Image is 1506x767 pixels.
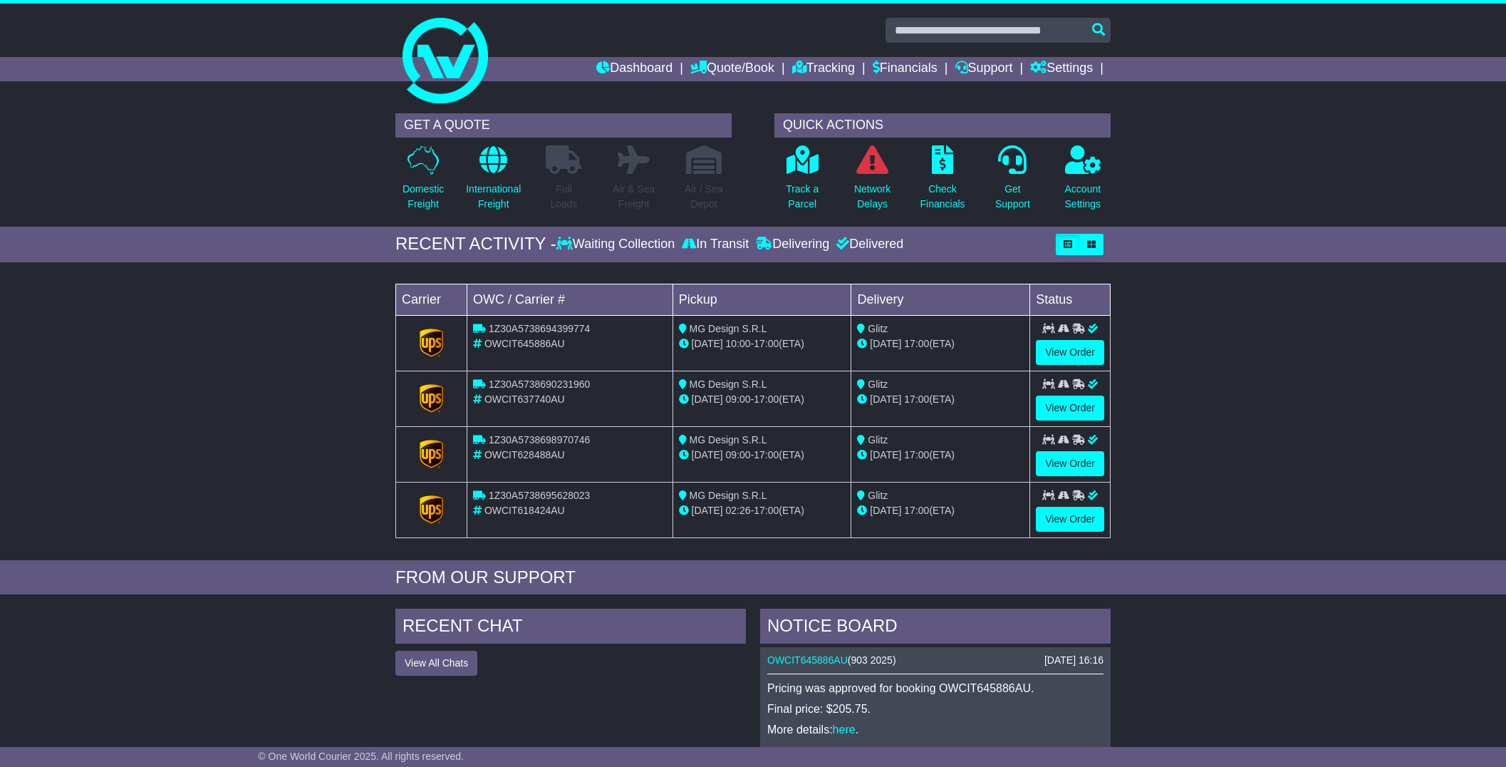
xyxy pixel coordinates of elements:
[395,609,746,647] div: RECENT CHAT
[774,113,1111,138] div: QUICK ACTIONS
[420,440,444,468] img: GetCarrierServiceLogo
[678,237,752,252] div: In Transit
[833,237,903,252] div: Delivered
[792,57,855,81] a: Tracking
[465,145,521,220] a: InternationalFreight
[920,182,965,212] p: Check Financials
[870,449,901,460] span: [DATE]
[420,495,444,524] img: GetCarrierServiceLogo
[786,182,819,212] p: Track a Parcel
[754,505,779,516] span: 17:00
[1036,451,1104,476] a: View Order
[726,338,751,349] span: 10:00
[1036,340,1104,365] a: View Order
[489,379,590,390] span: 1Z30A5738690231960
[395,234,556,254] div: RECENT ACTIVITY -
[1030,284,1111,315] td: Status
[854,182,890,212] p: Network Delays
[754,393,779,405] span: 17:00
[692,449,723,460] span: [DATE]
[690,379,767,390] span: MG Design S.R.L
[904,505,929,516] span: 17:00
[767,723,1103,736] p: More details: .
[467,284,673,315] td: OWC / Carrier #
[904,338,929,349] span: 17:00
[1065,182,1101,212] p: Account Settings
[767,654,848,666] a: OWCIT645886AU
[870,505,901,516] span: [DATE]
[466,182,521,212] p: International Freight
[690,323,767,334] span: MG Design S.R.L
[692,393,723,405] span: [DATE]
[857,392,1024,407] div: (ETA)
[868,490,888,501] span: Glitz
[767,654,1103,666] div: ( )
[484,393,565,405] span: OWCIT637740AU
[420,384,444,413] img: GetCarrierServiceLogo
[851,284,1030,315] td: Delivery
[857,336,1024,351] div: (ETA)
[904,449,929,460] span: 17:00
[692,505,723,516] span: [DATE]
[767,681,1103,695] p: Pricing was approved for booking OWCIT645886AU.
[752,237,833,252] div: Delivering
[995,145,1031,220] a: GetSupport
[556,237,678,252] div: Waiting Collection
[672,284,851,315] td: Pickup
[853,145,891,220] a: NetworkDelays
[995,182,1030,212] p: Get Support
[1036,396,1104,421] a: View Order
[833,724,856,736] a: here
[920,145,966,220] a: CheckFinancials
[484,505,565,516] span: OWCIT618424AU
[760,609,1111,647] div: NOTICE BOARD
[1036,507,1104,532] a: View Order
[857,448,1024,463] div: (ETA)
[851,654,893,666] span: 903 2025
[484,449,565,460] span: OWCIT628488AU
[395,567,1111,588] div: FROM OUR SUPPORT
[489,323,590,334] span: 1Z30A5738694399774
[726,449,751,460] span: 09:00
[679,336,846,351] div: - (ETA)
[596,57,672,81] a: Dashboard
[870,338,901,349] span: [DATE]
[613,182,655,212] p: Air & Sea Freight
[420,329,444,357] img: GetCarrierServiceLogo
[955,57,1013,81] a: Support
[685,182,723,212] p: Air / Sea Depot
[489,434,590,446] span: 1Z30A5738698970746
[395,113,732,138] div: GET A QUOTE
[1044,654,1103,666] div: [DATE] 16:16
[868,434,888,446] span: Glitz
[546,182,581,212] p: Full Loads
[690,434,767,446] span: MG Design S.R.L
[726,505,751,516] span: 02:26
[395,651,477,676] button: View All Chats
[873,57,938,81] a: Financials
[1064,145,1102,220] a: AccountSettings
[258,751,464,762] span: © One World Courier 2025. All rights reserved.
[857,503,1024,518] div: (ETA)
[679,392,846,407] div: - (ETA)
[679,503,846,518] div: - (ETA)
[692,338,723,349] span: [DATE]
[868,379,888,390] span: Glitz
[726,393,751,405] span: 09:00
[1030,57,1093,81] a: Settings
[904,393,929,405] span: 17:00
[690,490,767,501] span: MG Design S.R.L
[679,448,846,463] div: - (ETA)
[767,702,1103,716] p: Final price: $205.75.
[396,284,467,315] td: Carrier
[402,145,445,220] a: DomesticFreight
[868,323,888,334] span: Glitz
[403,182,444,212] p: Domestic Freight
[870,393,901,405] span: [DATE]
[690,57,774,81] a: Quote/Book
[754,449,779,460] span: 17:00
[785,145,819,220] a: Track aParcel
[489,490,590,501] span: 1Z30A5738695628023
[484,338,565,349] span: OWCIT645886AU
[754,338,779,349] span: 17:00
